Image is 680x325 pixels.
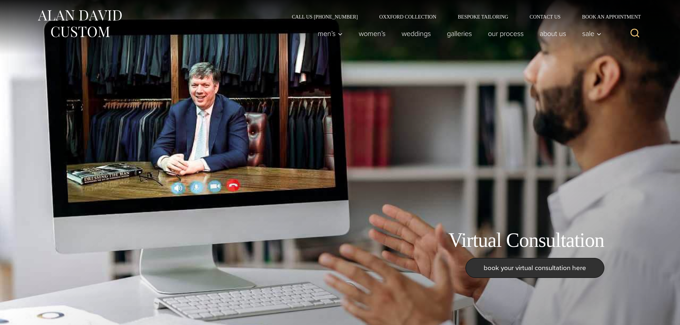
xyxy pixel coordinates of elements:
a: About Us [532,26,574,41]
nav: Secondary Navigation [281,14,644,19]
img: Alan David Custom [37,8,122,40]
span: book your virtual consultation here [484,263,586,273]
h1: Virtual Consultation [448,228,604,252]
nav: Primary Navigation [309,26,605,41]
span: Men’s [318,30,343,37]
a: Call Us [PHONE_NUMBER] [281,14,369,19]
a: weddings [393,26,439,41]
a: Women’s [351,26,393,41]
span: Sale [582,30,601,37]
a: Book an Appointment [571,14,643,19]
a: Galleries [439,26,480,41]
a: Bespoke Tailoring [447,14,519,19]
a: Oxxford Collection [368,14,447,19]
a: book your virtual consultation here [465,258,604,278]
a: Our Process [480,26,532,41]
button: View Search Form [626,25,644,42]
a: Contact Us [519,14,571,19]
